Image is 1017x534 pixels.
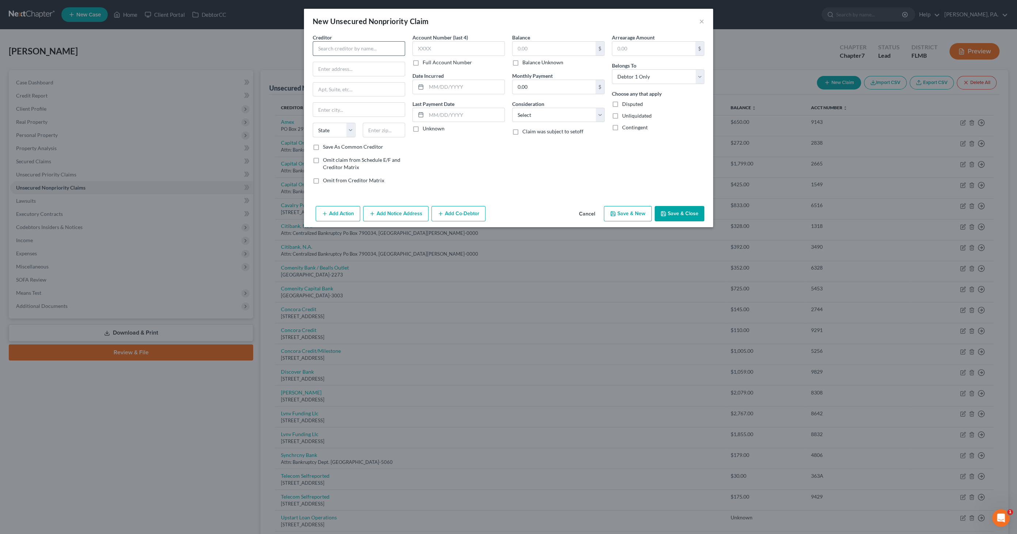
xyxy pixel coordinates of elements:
[412,34,468,41] label: Account Number (last 4)
[512,72,553,80] label: Monthly Payment
[313,34,332,41] span: Creditor
[363,123,405,137] input: Enter zip...
[363,206,428,221] button: Add Notice Address
[573,207,601,221] button: Cancel
[612,42,695,56] input: 0.00
[313,103,405,117] input: Enter city...
[316,206,360,221] button: Add Action
[513,80,595,94] input: 0.00
[313,83,405,96] input: Apt, Suite, etc...
[323,177,384,183] span: Omit from Creditor Matrix
[313,16,428,26] div: New Unsecured Nonpriority Claim
[423,125,445,132] label: Unknown
[655,206,704,221] button: Save & Close
[512,34,530,41] label: Balance
[313,41,405,56] input: Search creditor by name...
[622,112,652,119] span: Unliquidated
[595,42,604,56] div: $
[426,80,504,94] input: MM/DD/YYYY
[992,509,1010,527] iframe: Intercom live chat
[612,34,655,41] label: Arrearage Amount
[412,100,454,108] label: Last Payment Date
[323,157,400,170] span: Omit claim from Schedule E/F and Creditor Matrix
[323,143,383,150] label: Save As Common Creditor
[622,124,648,130] span: Contingent
[412,41,505,56] input: XXXX
[522,128,583,134] span: Claim was subject to setoff
[431,206,485,221] button: Add Co-Debtor
[612,62,636,69] span: Belongs To
[513,42,595,56] input: 0.00
[512,100,544,108] label: Consideration
[1007,509,1013,515] span: 1
[604,206,652,221] button: Save & New
[612,90,662,98] label: Choose any that apply
[522,59,563,66] label: Balance Unknown
[426,108,504,122] input: MM/DD/YYYY
[699,17,704,26] button: ×
[595,80,604,94] div: $
[313,62,405,76] input: Enter address...
[622,101,643,107] span: Disputed
[423,59,472,66] label: Full Account Number
[695,42,704,56] div: $
[412,72,444,80] label: Date Incurred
